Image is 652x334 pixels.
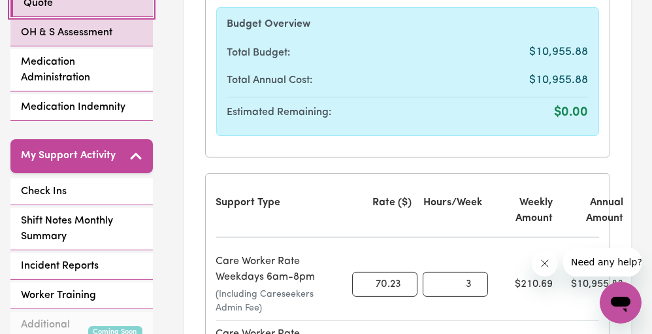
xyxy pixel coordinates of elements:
[21,54,142,86] span: Medication Administration
[227,45,291,61] span: Total Budget:
[10,208,153,250] a: Shift Notes Monthly Summary
[10,94,153,121] a: Medication Indemnity
[21,258,99,274] span: Incident Reports
[216,288,336,315] span: (Including Careseekers Admin Fee)
[21,184,67,199] span: Check Ins
[10,139,153,173] button: My Support Activity
[227,73,313,88] span: Total Annual Cost:
[227,18,589,31] h6: Budget Overview
[564,276,629,292] div: $10,955.88
[10,49,153,92] a: Medication Administration
[21,213,142,244] span: Shift Notes Monthly Summary
[423,195,488,226] div: Hours/Week
[352,195,417,226] div: Rate ($)
[10,20,153,46] a: OH & S Assessment
[21,99,125,115] span: Medication Indemnity
[21,150,116,162] h5: My Support Activity
[227,105,332,120] span: Estimated Remaining:
[216,254,347,315] div: Care Worker Rate Weekdays 6am-8pm
[600,282,642,324] iframe: Button to launch messaging window
[10,282,153,309] a: Worker Training
[554,103,588,122] span: $0.00
[216,195,347,226] div: Support Type
[493,276,559,292] div: $210.69
[563,248,642,276] iframe: Message from company
[529,72,588,89] span: $10,955.88
[10,178,153,205] a: Check Ins
[493,195,559,226] div: Weekly Amount
[564,195,629,226] div: Annual Amount
[532,250,558,276] iframe: Close message
[10,253,153,280] a: Incident Reports
[529,44,588,61] span: $10,955.88
[21,288,96,303] span: Worker Training
[21,25,112,41] span: OH & S Assessment
[8,9,79,20] span: Need any help?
